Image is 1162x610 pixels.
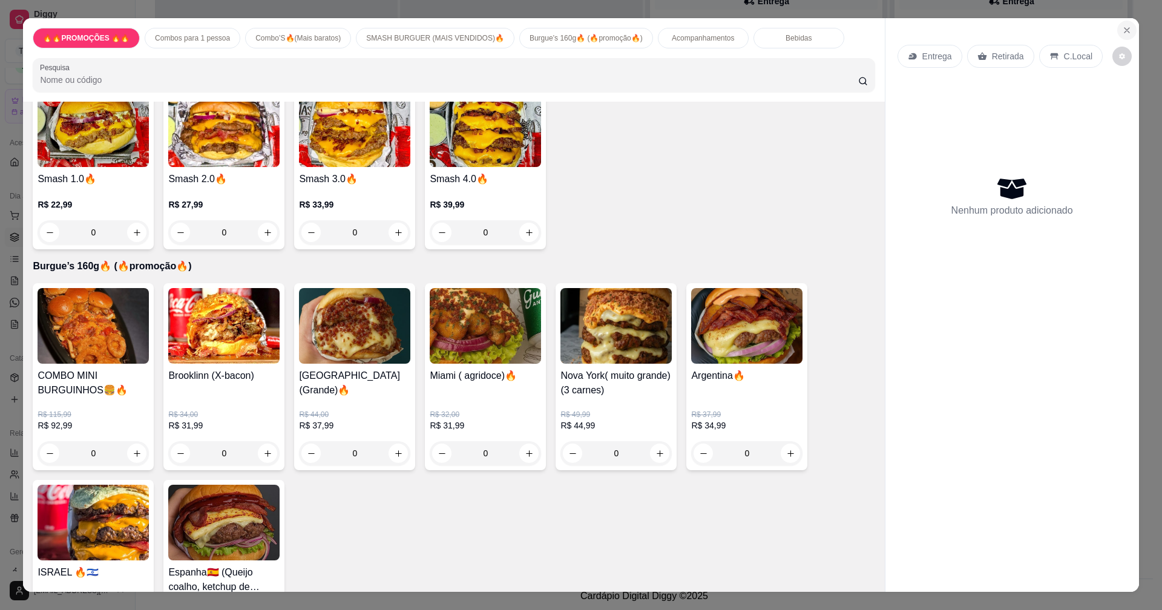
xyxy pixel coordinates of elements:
[691,419,803,431] p: R$ 34,99
[38,198,149,211] p: R$ 22,99
[691,369,803,383] h4: Argentina🔥
[1112,47,1132,66] button: decrease-product-quantity
[560,288,672,364] img: product-image
[40,62,74,73] label: Pesquisa
[38,288,149,364] img: product-image
[1117,21,1137,40] button: Close
[430,369,541,383] h4: Miami ( agridoce)🔥
[168,288,280,364] img: product-image
[168,369,280,383] h4: Brooklinn (X-bacon)
[299,419,410,431] p: R$ 37,99
[168,565,280,594] h4: Espanha🇪🇸 (Queijo coalho, ketchup de [GEOGRAPHIC_DATA] e bacon)
[40,74,858,86] input: Pesquisa
[33,259,875,274] p: Burgue’s 160g🔥 (🔥promoção🔥)
[530,33,643,43] p: Burgue’s 160g🔥 (🔥promoção🔥)
[38,369,149,398] h4: COMBO MINI BURGUINHOS🍔🔥
[38,565,149,580] h4: ISRAEL 🔥🇮🇱
[155,33,230,43] p: Combos para 1 pessoa
[691,410,803,419] p: R$ 37,99
[168,91,280,167] img: product-image
[786,33,812,43] p: Bebidas
[560,419,672,431] p: R$ 44,99
[299,410,410,419] p: R$ 44,00
[299,172,410,186] h4: Smash 3.0🔥
[430,198,541,211] p: R$ 39,99
[430,172,541,186] h4: Smash 4.0🔥
[38,410,149,419] p: R$ 115,99
[43,33,130,43] p: 🔥🔥PROMOÇÕES 🔥🔥
[992,50,1024,62] p: Retirada
[691,288,803,364] img: product-image
[299,288,410,364] img: product-image
[168,172,280,186] h4: Smash 2.0🔥
[430,419,541,431] p: R$ 31,99
[38,419,149,431] p: R$ 92,99
[299,369,410,398] h4: [GEOGRAPHIC_DATA] (Grande)🔥
[951,203,1073,218] p: Nenhum produto adicionado
[560,369,672,398] h4: Nova York( muito grande)(3 carnes)
[38,485,149,560] img: product-image
[168,419,280,431] p: R$ 31,99
[560,410,672,419] p: R$ 49,99
[299,198,410,211] p: R$ 33,99
[168,410,280,419] p: R$ 34,00
[430,91,541,167] img: product-image
[255,33,341,43] p: Combo’S🔥(Mais baratos)
[430,288,541,364] img: product-image
[922,50,952,62] p: Entrega
[168,485,280,560] img: product-image
[168,198,280,211] p: R$ 27,99
[1064,50,1092,62] p: C.Local
[38,172,149,186] h4: Smash 1.0🔥
[672,33,734,43] p: Acompanhamentos
[366,33,504,43] p: SMASH BURGUER (MAIS VENDIDOS)🔥
[430,410,541,419] p: R$ 32,00
[299,91,410,167] img: product-image
[38,91,149,167] img: product-image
